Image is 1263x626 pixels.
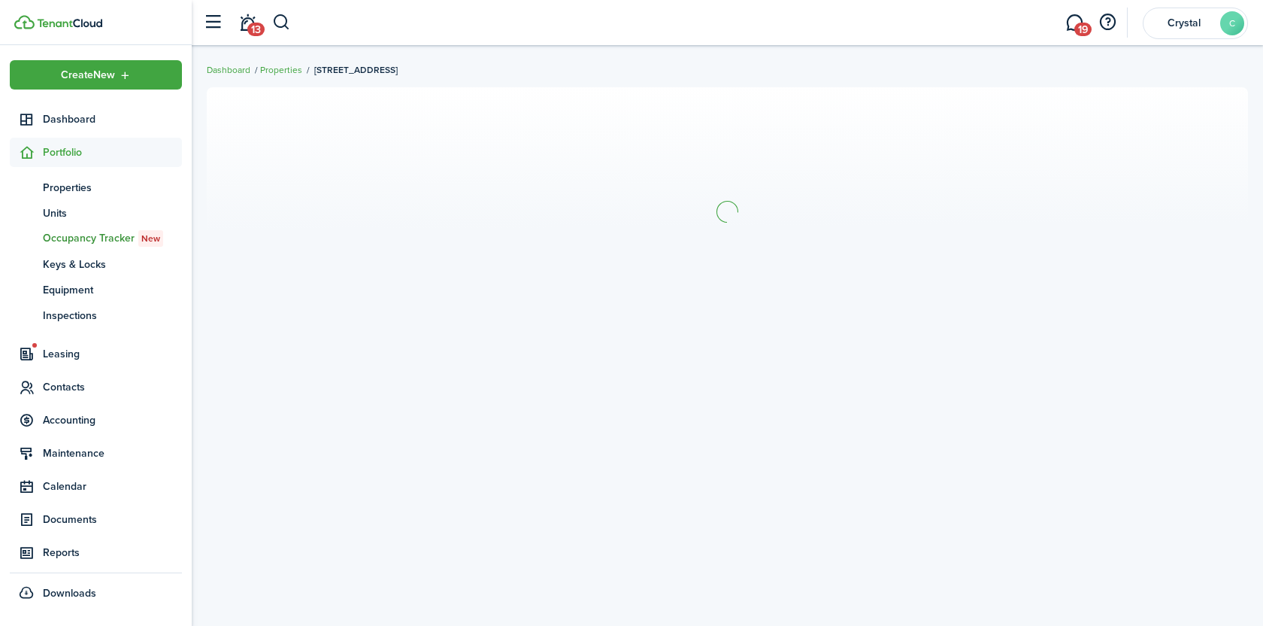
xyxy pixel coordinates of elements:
[233,4,262,42] a: Notifications
[10,226,182,251] a: Occupancy TrackerNew
[43,180,182,196] span: Properties
[247,23,265,36] span: 13
[14,15,35,29] img: TenantCloud
[10,302,182,328] a: Inspections
[43,545,182,561] span: Reports
[43,205,182,221] span: Units
[141,232,160,245] span: New
[272,10,291,35] button: Search
[43,144,182,160] span: Portfolio
[314,63,398,77] span: [STREET_ADDRESS]
[43,282,182,298] span: Equipment
[43,379,182,395] span: Contacts
[43,445,182,461] span: Maintenance
[714,199,741,225] img: Loading
[10,538,182,567] a: Reports
[43,479,182,494] span: Calendar
[10,105,182,134] a: Dashboard
[207,63,250,77] a: Dashboard
[10,277,182,302] a: Equipment
[43,111,182,127] span: Dashboard
[1220,11,1244,35] avatar-text: C
[43,512,182,527] span: Documents
[10,251,182,277] a: Keys & Locks
[43,346,182,362] span: Leasing
[10,60,182,90] button: Open menu
[1060,4,1089,42] a: Messaging
[43,412,182,428] span: Accounting
[10,200,182,226] a: Units
[1074,23,1092,36] span: 19
[43,257,182,272] span: Keys & Locks
[43,230,182,247] span: Occupancy Tracker
[10,175,182,200] a: Properties
[43,585,96,601] span: Downloads
[43,308,182,324] span: Inspections
[260,63,302,77] a: Properties
[198,8,227,37] button: Open sidebar
[37,19,102,28] img: TenantCloud
[1154,18,1214,29] span: Crystal
[1095,10,1120,35] button: Open resource center
[61,70,115,81] span: Create New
